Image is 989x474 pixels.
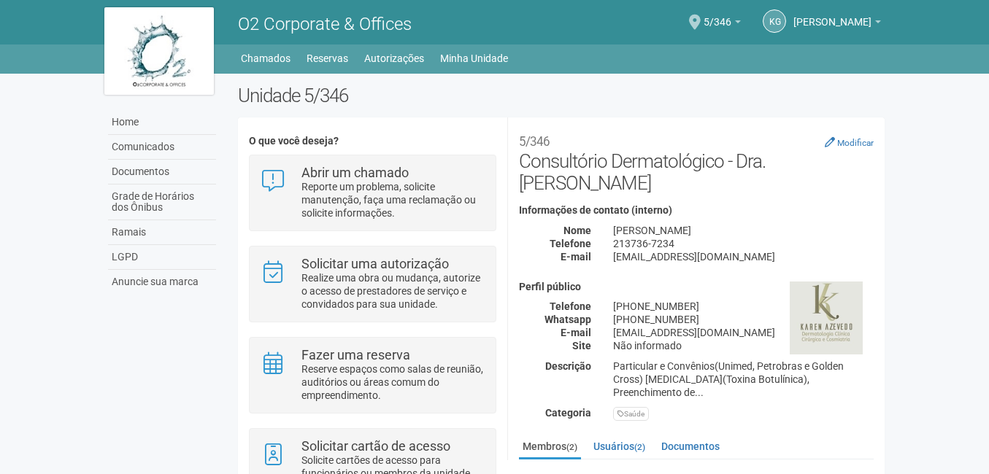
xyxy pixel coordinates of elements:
div: 213736-7234 [602,237,885,250]
h4: O que você deseja? [249,136,496,147]
strong: Nome [563,225,591,236]
strong: Solicitar cartão de acesso [301,438,450,454]
a: Usuários(2) [590,435,649,457]
strong: Whatsapp [544,314,591,325]
strong: E-mail [561,327,591,338]
p: Realize uma obra ou mudança, autorize o acesso de prestadores de serviço e convidados para sua un... [301,271,485,311]
strong: Descrição [545,360,591,372]
a: Membros(2) [519,435,581,459]
a: Chamados [241,48,290,69]
p: Reporte um problema, solicite manutenção, faça uma reclamação ou solicite informações. [301,180,485,219]
a: 5/346 [704,18,741,30]
a: Comunicados [108,135,216,160]
strong: Categoria [545,407,591,419]
span: O2 Corporate & Offices [238,14,412,34]
a: Home [108,110,216,135]
h2: Consultório Dermatológico - Dra. [PERSON_NAME] [519,128,874,194]
div: [EMAIL_ADDRESS][DOMAIN_NAME] [602,250,885,263]
a: Modificar [825,136,874,148]
strong: Solicitar uma autorização [301,256,449,271]
p: Reserve espaços como salas de reunião, auditórios ou áreas comum do empreendimento. [301,362,485,402]
h4: Perfil público [519,281,874,292]
img: business.png [790,281,863,354]
a: Documentos [108,160,216,184]
a: Minha Unidade [440,48,508,69]
a: Abrir um chamado Reporte um problema, solicite manutenção, faça uma reclamação ou solicite inform... [261,166,485,219]
a: KG [763,9,786,33]
a: Reservas [307,48,348,69]
h4: Informações de contato (interno) [519,205,874,216]
div: Saúde [613,407,649,421]
span: 5/346 [704,2,731,28]
strong: Fazer uma reserva [301,347,410,362]
small: (2) [566,442,577,452]
div: [EMAIL_ADDRESS][DOMAIN_NAME] [602,326,885,339]
a: Autorizações [364,48,424,69]
h2: Unidade 5/346 [238,85,885,106]
span: Karen Grace Pena de Azevedo [793,2,871,28]
strong: Telefone [550,238,591,249]
div: Não informado [602,339,885,352]
img: logo.jpg [104,7,214,95]
small: (2) [634,442,645,452]
small: 5/346 [519,134,550,149]
a: Grade de Horários dos Ônibus [108,184,216,220]
strong: Abrir um chamado [301,165,409,180]
a: Anuncie sua marca [108,270,216,294]
a: Solicitar uma autorização Realize uma obra ou mudança, autorize o acesso de prestadores de serviç... [261,257,485,311]
div: [PERSON_NAME] [602,224,885,237]
a: Ramais [108,220,216,245]
a: Documentos [658,435,723,457]
small: Modificar [837,138,874,148]
strong: E-mail [561,251,591,263]
a: [PERSON_NAME] [793,18,881,30]
strong: Site [572,340,591,351]
div: [PHONE_NUMBER] [602,313,885,326]
div: Particular e Convênios(Unimed, Petrobras e Golden Cross) [MEDICAL_DATA](Toxina Botulínica), Preen... [602,360,885,399]
strong: Telefone [550,300,591,312]
a: Fazer uma reserva Reserve espaços como salas de reunião, auditórios ou áreas comum do empreendime... [261,349,485,402]
a: LGPD [108,245,216,270]
div: [PHONE_NUMBER] [602,300,885,313]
